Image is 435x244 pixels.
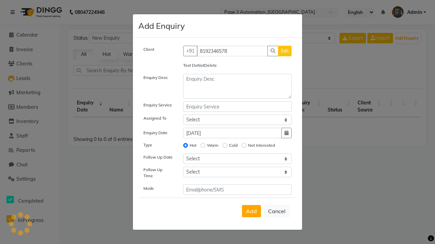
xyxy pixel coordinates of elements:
span: Edit [281,48,289,54]
label: Follow Up Date [143,154,173,160]
h4: Add Enquiry [138,20,185,32]
button: Add [242,205,261,217]
input: Email/phone/SMS [183,184,292,195]
button: +91 [183,46,197,56]
label: Client [143,46,154,53]
label: Warm [207,142,219,148]
label: Hot [190,142,196,148]
label: Cold [229,142,238,148]
label: Enquiry Desc [143,75,168,81]
label: Test DoNotDelete [183,62,217,68]
button: Edit [278,46,292,56]
input: Search by Name/Mobile/Email/Code [197,46,268,56]
label: Follow Up Time [143,167,173,179]
label: Mode [143,185,154,191]
label: Assigned To [143,115,167,121]
span: Add [246,208,257,215]
label: Enquiry Service [143,102,172,108]
button: Cancel [264,205,290,218]
label: Type [143,142,152,148]
label: Not Interested [248,142,275,148]
label: Enquiry Date [143,130,168,136]
input: Enquiry Service [183,101,292,112]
